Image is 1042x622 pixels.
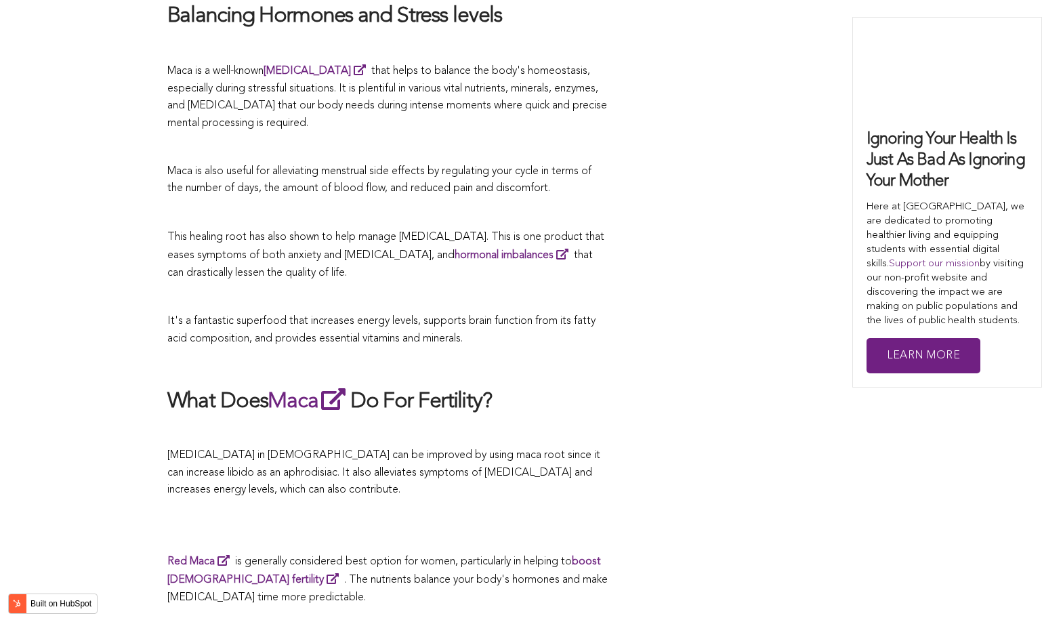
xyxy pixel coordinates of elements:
span: is generally considered best option for women, particularly in helping to . The nutrients balance... [167,556,608,603]
span: [MEDICAL_DATA] in [DEMOGRAPHIC_DATA] can be improved by using maca root since it can increase lib... [167,450,600,495]
img: HubSpot sprocket logo [9,596,25,612]
span: Maca is also useful for alleviating menstrual side effects by regulating your cycle in terms of t... [167,166,591,194]
label: Built on HubSpot [25,595,97,613]
a: Learn More [867,338,980,374]
a: Red Maca [167,556,235,567]
h2: Balancing Hormones and Stress levels [167,3,608,31]
a: hormonal imbalances [455,250,574,261]
strong: [MEDICAL_DATA] [264,66,351,77]
h2: What Does Do For Fertility? [167,386,608,417]
span: It's a fantastic superfood that increases energy levels, supports brain function from its fatty a... [167,316,596,344]
span: Maca is a well-known that helps to balance the body's homeostasis, especially during stressful si... [167,66,607,129]
strong: Red Maca [167,556,215,567]
button: Built on HubSpot [8,594,98,614]
iframe: Chat Widget [974,557,1042,622]
a: Maca [268,391,350,413]
a: [MEDICAL_DATA] [264,66,371,77]
span: This healing root has also shown to help manage [MEDICAL_DATA]. This is one product that eases sy... [167,232,604,278]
